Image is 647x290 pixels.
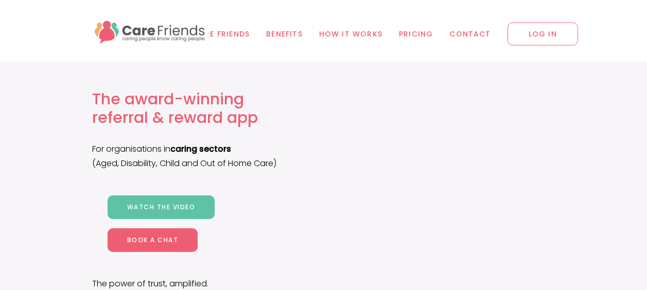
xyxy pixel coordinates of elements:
[266,28,303,40] span: Benefits
[108,228,198,252] a: Book a chat
[127,203,196,211] span: Watch the video
[92,156,309,171] p: (Aged, Disability, Child and Out of Home Care)
[172,28,250,40] span: Why Care Friends
[170,143,231,155] b: caring sectors
[449,28,491,40] span: Contact
[108,195,215,219] a: Watch the video
[399,28,433,40] span: Pricing
[127,235,179,244] span: Book a chat
[319,28,382,40] span: How it works
[92,142,309,156] p: For organisations in
[508,23,578,46] span: LOG IN
[92,90,309,126] h1: The award-winning referral & reward app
